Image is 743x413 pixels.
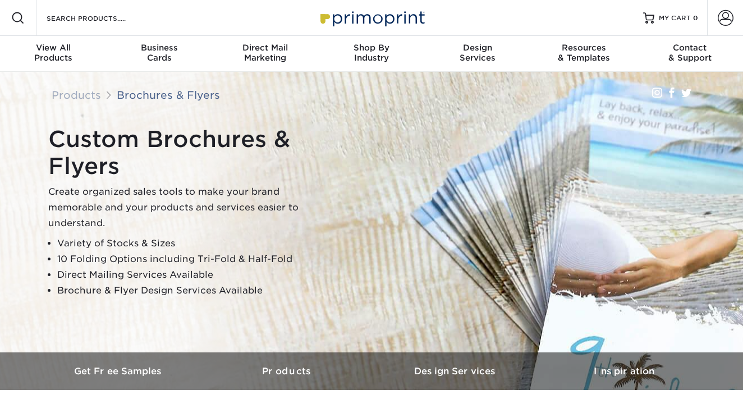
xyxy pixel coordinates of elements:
li: 10 Folding Options including Tri-Fold & Half-Fold [57,251,329,267]
a: Shop ByIndustry [318,36,424,72]
li: Brochure & Flyer Design Services Available [57,283,329,299]
a: Brochures & Flyers [117,89,220,101]
span: Design [425,43,531,53]
a: Products [52,89,101,101]
div: Industry [318,43,424,63]
span: Resources [531,43,637,53]
h3: Design Services [371,366,540,377]
div: Cards [106,43,212,63]
span: Contact [637,43,743,53]
h3: Inspiration [540,366,708,377]
span: 0 [693,14,698,22]
h3: Get Free Samples [35,366,203,377]
a: Get Free Samples [35,352,203,390]
a: Products [203,352,371,390]
a: BusinessCards [106,36,212,72]
a: Resources& Templates [531,36,637,72]
a: Design Services [371,352,540,390]
span: MY CART [659,13,691,23]
a: Direct MailMarketing [212,36,318,72]
div: Marketing [212,43,318,63]
h3: Products [203,366,371,377]
a: Contact& Support [637,36,743,72]
div: & Support [637,43,743,63]
li: Direct Mailing Services Available [57,267,329,283]
input: SEARCH PRODUCTS..... [45,11,155,25]
span: Business [106,43,212,53]
span: Shop By [318,43,424,53]
a: DesignServices [425,36,531,72]
div: & Templates [531,43,637,63]
div: Services [425,43,531,63]
a: Inspiration [540,352,708,390]
h1: Custom Brochures & Flyers [48,126,329,180]
p: Create organized sales tools to make your brand memorable and your products and services easier t... [48,184,329,231]
img: Primoprint [315,6,428,30]
span: Direct Mail [212,43,318,53]
li: Variety of Stocks & Sizes [57,236,329,251]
